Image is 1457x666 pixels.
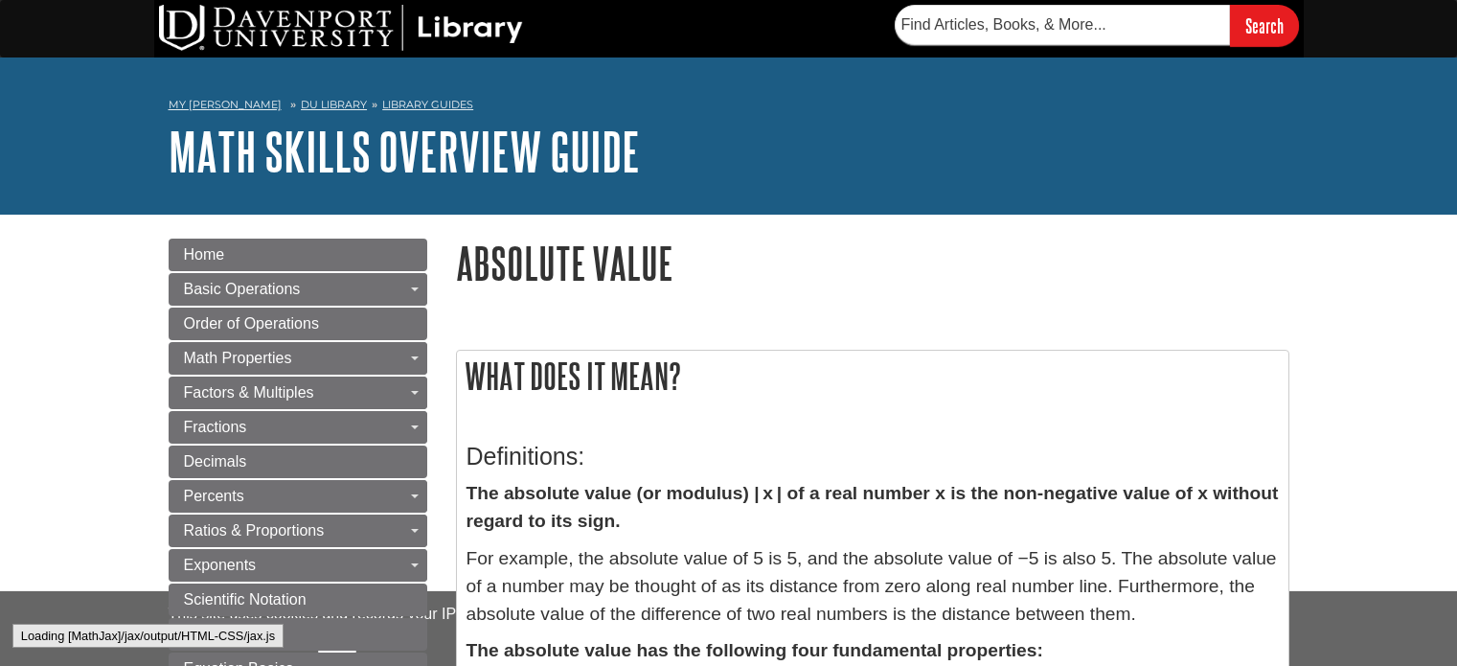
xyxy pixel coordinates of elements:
a: Fractions [169,411,427,444]
a: Library Guides [382,98,473,111]
a: Order of Operations [169,308,427,340]
span: Basic Operations [184,281,301,297]
a: Percents [169,480,427,513]
strong: The absolute value (or modulus) | x | of a real number x is the non-negative value of x without r... [467,483,1279,531]
strong: The absolute value has the following four fundamental properties: [467,640,1043,660]
form: Searches DU Library's articles, books, and more [895,5,1299,46]
span: Scientific Notation [184,591,307,608]
a: Factors & Multiples [169,377,427,409]
span: Percents [184,488,244,504]
input: Search [1230,5,1299,46]
a: Decimals [169,446,427,478]
a: Ratios & Proportions [169,515,427,547]
span: Factors & Multiples [184,384,314,401]
h1: Absolute Value [456,239,1289,287]
span: Fractions [184,419,247,435]
h2: What does it mean? [457,351,1288,402]
span: Order of Operations [184,315,319,332]
input: Find Articles, Books, & More... [895,5,1230,45]
div: Loading [MathJax]/jax/output/HTML-CSS/jax.js [12,624,284,648]
a: Home [169,239,427,271]
a: Math Skills Overview Guide [169,122,640,181]
p: For example, the absolute value of 5 is 5, and the absolute value of −5 is also 5. The absolute v... [467,545,1279,628]
span: Decimals [184,453,247,470]
a: Scientific Notation [169,584,427,616]
a: DU Library [301,98,367,111]
a: My [PERSON_NAME] [169,97,282,113]
a: Math Properties [169,342,427,375]
img: DU Library [159,5,523,51]
a: Basic Operations [169,273,427,306]
span: Ratios & Proportions [184,522,325,539]
span: Math Properties [184,350,292,366]
span: Home [184,246,225,263]
a: Exponents [169,549,427,582]
h3: Definitions: [467,443,1279,471]
nav: breadcrumb [169,92,1289,123]
span: Exponents [184,557,257,573]
a: Averages [169,618,427,651]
